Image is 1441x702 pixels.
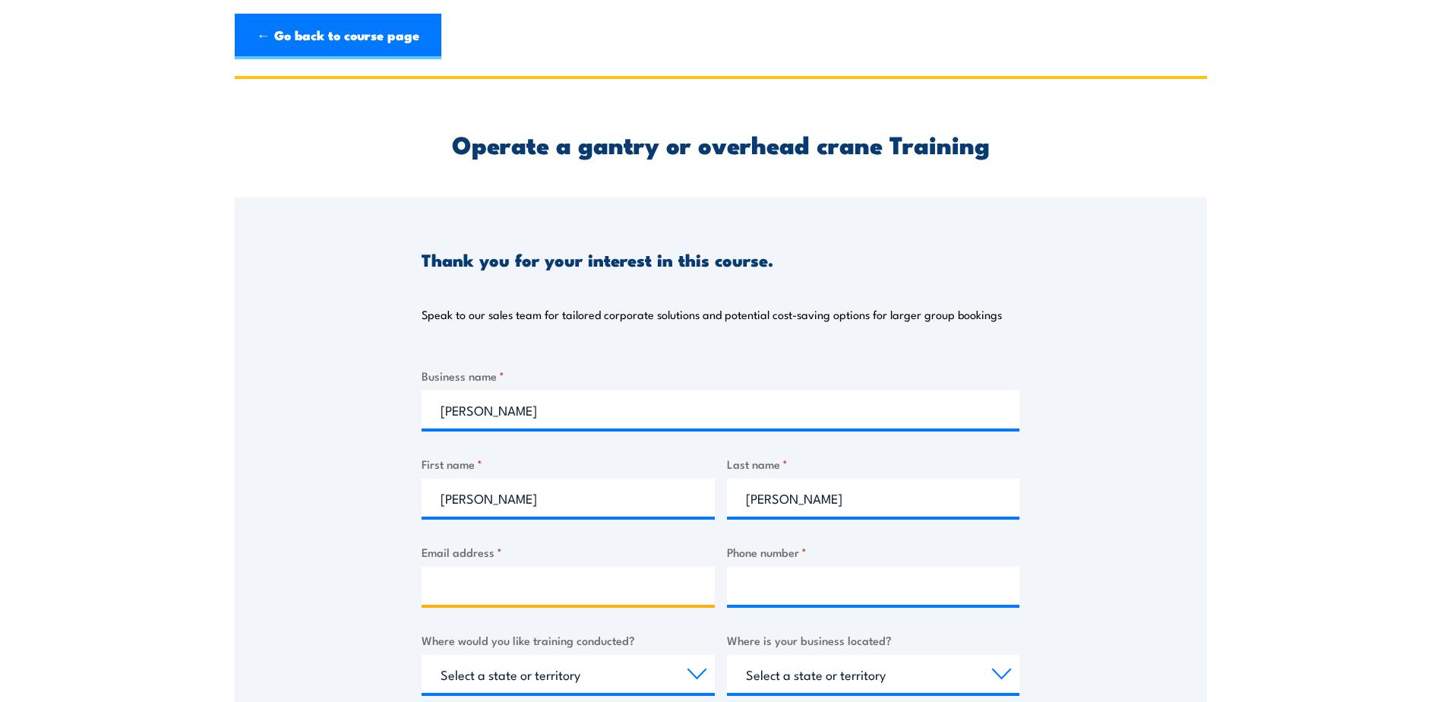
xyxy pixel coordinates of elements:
[422,455,715,473] label: First name
[422,367,1019,384] label: Business name
[235,14,441,59] a: ← Go back to course page
[422,133,1019,154] h2: Operate a gantry or overhead crane Training
[422,543,715,561] label: Email address
[422,251,773,268] h3: Thank you for your interest in this course.
[727,455,1020,473] label: Last name
[422,631,715,649] label: Where would you like training conducted?
[422,307,1002,322] p: Speak to our sales team for tailored corporate solutions and potential cost-saving options for la...
[727,631,1020,649] label: Where is your business located?
[727,543,1020,561] label: Phone number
